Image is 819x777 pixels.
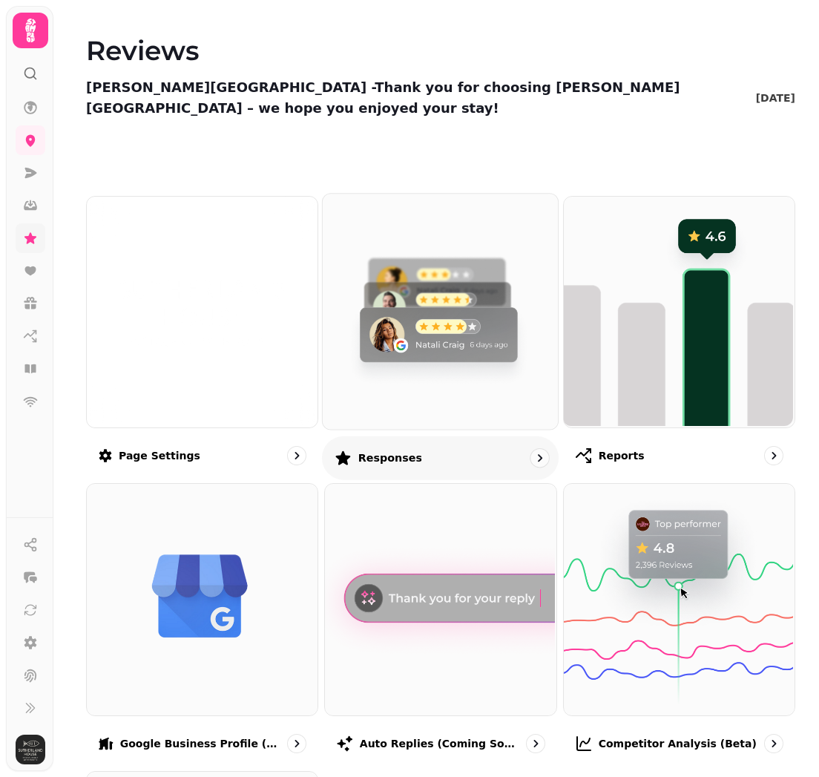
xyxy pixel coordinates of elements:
[119,448,200,463] p: Page settings
[13,735,48,764] button: User avatar
[321,192,557,428] img: Responses
[85,482,316,713] img: Google Business Profile (Beta)
[766,736,781,751] svg: go to
[86,483,318,764] a: Google Business Profile (Beta)Google Business Profile (Beta)
[599,736,757,751] p: Competitor analysis (Beta)
[533,450,547,465] svg: go to
[324,483,556,764] a: Auto replies (Coming soon)Auto replies (Coming soon)
[599,448,645,463] p: Reports
[323,482,554,713] img: Auto replies (Coming soon)
[322,193,559,480] a: ResponsesResponses
[358,450,422,465] p: Responses
[86,77,753,119] p: [PERSON_NAME][GEOGRAPHIC_DATA] - Thank you for choosing [PERSON_NAME][GEOGRAPHIC_DATA] – we hope ...
[756,91,795,105] p: [DATE]
[289,448,304,463] svg: go to
[116,265,289,360] img: Thank you for choosing Sutherland House – we hope you enjoyed your stay!
[360,736,520,751] p: Auto replies (Coming soon)
[563,483,795,764] a: Competitor analysis (Beta)Competitor analysis (Beta)
[16,735,45,764] img: User avatar
[766,448,781,463] svg: go to
[563,196,795,477] a: ReportsReports
[528,736,543,751] svg: go to
[86,196,318,477] a: Thank you for choosing Sutherland House – we hope you enjoyed your stay!Page settings
[289,736,304,751] svg: go to
[120,736,282,751] p: Google Business Profile (Beta)
[562,482,793,713] img: Competitor analysis (Beta)
[562,195,793,426] img: Reports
